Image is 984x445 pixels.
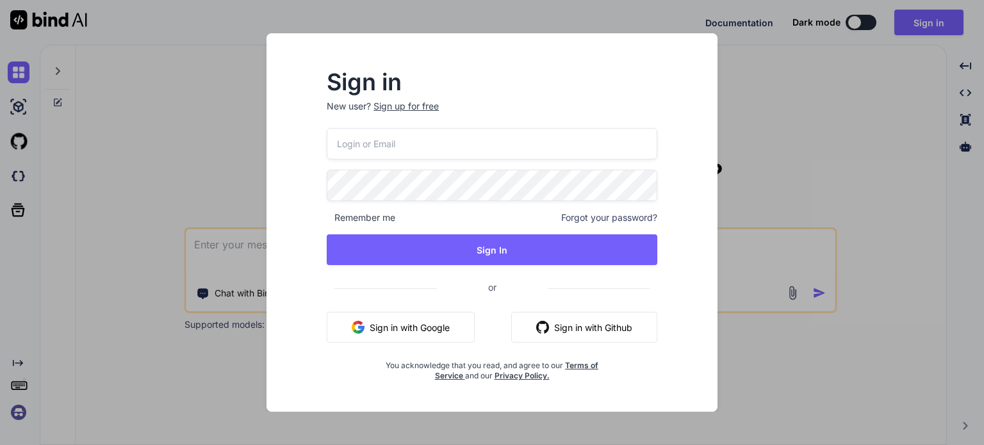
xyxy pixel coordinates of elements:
[327,234,657,265] button: Sign In
[435,360,599,380] a: Terms of Service
[327,128,657,159] input: Login or Email
[495,371,550,380] a: Privacy Policy.
[352,321,365,334] img: google
[327,100,657,128] p: New user?
[437,271,548,303] span: or
[327,312,475,343] button: Sign in with Google
[382,353,602,381] div: You acknowledge that you read, and agree to our and our
[327,72,657,92] h2: Sign in
[373,100,439,113] div: Sign up for free
[561,211,657,224] span: Forgot your password?
[511,312,657,343] button: Sign in with Github
[536,321,549,334] img: github
[327,211,395,224] span: Remember me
